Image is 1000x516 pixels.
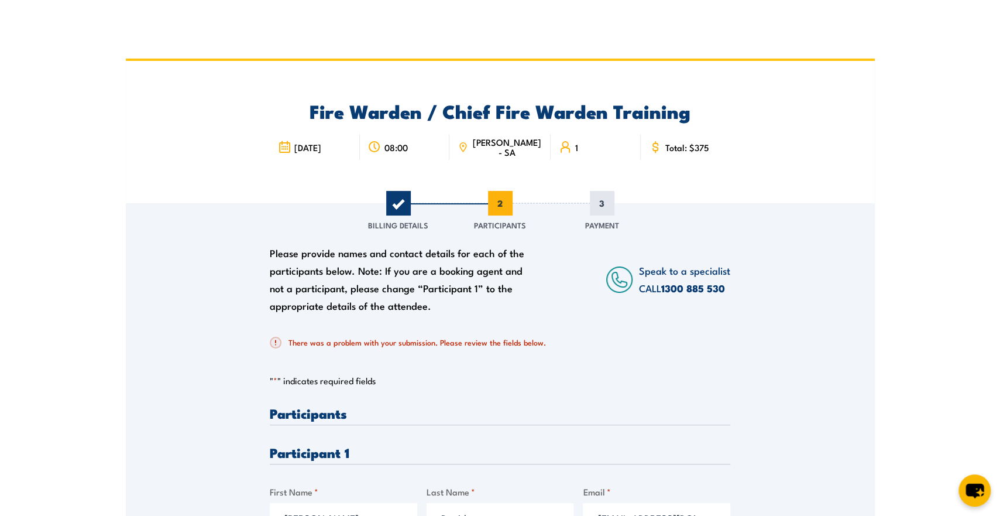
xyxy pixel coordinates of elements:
span: [DATE] [294,142,321,152]
span: Speak to a specialist CALL [639,263,730,295]
span: Participants [474,219,526,231]
h2: There was a problem with your submission. Please review the fields below. [270,337,721,348]
span: [PERSON_NAME] - SA [472,137,542,157]
label: Last Name [427,485,574,498]
span: Payment [585,219,619,231]
div: Please provide names and contact details for each of the participants below. Note: If you are a b... [270,244,535,315]
span: 08:00 [384,142,408,152]
h2: Fire Warden / Chief Fire Warden Training [270,102,730,119]
a: 1300 885 530 [661,281,725,296]
span: Total: $375 [665,142,709,152]
span: 1 [386,191,411,216]
label: First Name [270,485,417,498]
h3: Participants [270,406,730,420]
span: Billing Details [368,219,428,231]
span: 3 [590,191,614,216]
span: 1 [575,142,578,152]
button: chat-button [958,474,991,507]
p: " " indicates required fields [270,375,730,387]
h3: Participant 1 [270,446,730,459]
label: Email [583,485,730,498]
span: 2 [488,191,513,216]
